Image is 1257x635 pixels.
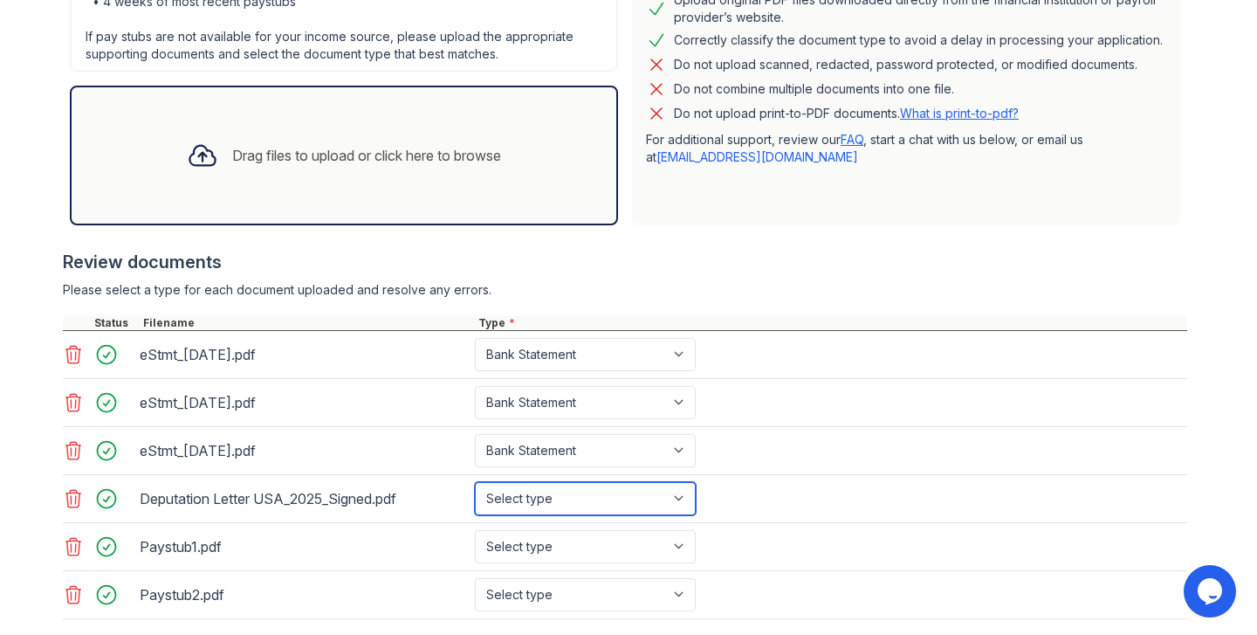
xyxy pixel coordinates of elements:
a: What is print-to-pdf? [900,106,1019,121]
iframe: chat widget [1184,565,1240,618]
p: For additional support, review our , start a chat with us below, or email us at [646,131,1166,166]
div: Do not upload scanned, redacted, password protected, or modified documents. [674,54,1137,75]
div: Paystub1.pdf [140,533,468,561]
div: Do not combine multiple documents into one file. [674,79,954,100]
div: Review documents [63,250,1187,274]
div: Correctly classify the document type to avoid a delay in processing your application. [674,30,1163,51]
div: Status [91,316,140,330]
div: eStmt_[DATE].pdf [140,341,468,369]
a: FAQ [841,132,863,147]
div: Filename [140,316,475,330]
div: eStmt_[DATE].pdf [140,389,468,417]
div: Deputation Letter USA_2025_Signed.pdf [140,485,468,513]
div: eStmt_[DATE].pdf [140,437,468,465]
div: Paystub2.pdf [140,581,468,609]
div: Please select a type for each document uploaded and resolve any errors. [63,281,1187,299]
div: Drag files to upload or click here to browse [232,145,501,166]
a: [EMAIL_ADDRESS][DOMAIN_NAME] [656,149,858,164]
p: Do not upload print-to-PDF documents. [674,105,1019,122]
div: Type [475,316,1187,330]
